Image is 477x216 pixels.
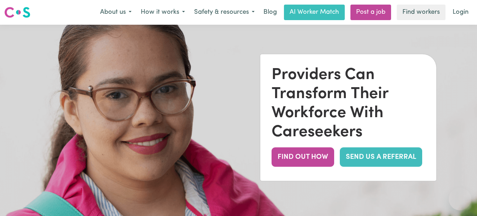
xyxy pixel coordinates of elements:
a: Post a job [350,5,391,20]
img: Careseekers logo [4,6,30,19]
div: Providers Can Transform Their Workforce With Careseekers [272,66,425,142]
a: Blog [259,5,281,20]
a: SEND US A REFERRAL [340,148,422,167]
a: AI Worker Match [284,5,345,20]
a: Login [448,5,473,20]
button: About us [95,5,136,20]
button: How it works [136,5,190,20]
button: Safety & resources [190,5,259,20]
button: FIND OUT HOW [272,148,334,167]
iframe: Button to launch messaging window [449,188,471,210]
a: Careseekers logo [4,4,30,20]
a: Find workers [397,5,446,20]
